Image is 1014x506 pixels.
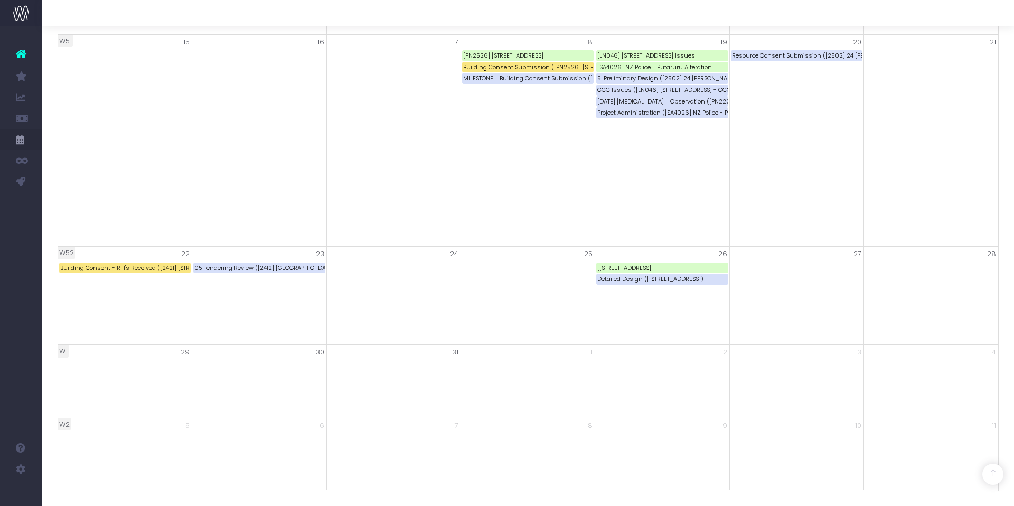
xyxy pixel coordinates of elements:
a: 21 [988,35,998,50]
div: 05 Tendering Review ([2412] [GEOGRAPHIC_DATA]) [194,263,324,273]
a: 5 [183,418,192,433]
a: 10 [853,418,863,433]
div: 5. Preliminary Design ([2502] 24 [PERSON_NAME]) [597,73,727,83]
a: 23 [314,247,326,261]
a: 20 [851,35,863,50]
a: 27 [851,247,863,261]
a: 25 [582,247,595,261]
div: [PN2526] [STREET_ADDRESS] [463,51,544,61]
div: Building Consent Submission ([PN2526] [STREET_ADDRESS]) [463,62,593,72]
a: 16 [315,35,326,50]
a: 9 [720,418,729,433]
a: 29 [179,345,192,360]
a: 3 [855,345,863,360]
a: 1 [588,345,595,360]
a: 17 [450,35,461,50]
a: 2 [721,345,729,360]
a: W1 [58,345,69,358]
a: 18 [584,35,595,50]
a: 11 [990,418,998,433]
a: 19 [718,35,729,50]
a: W52 [58,247,75,259]
a: 15 [181,35,192,50]
div: [[STREET_ADDRESS] [597,263,652,273]
div: [DATE] [MEDICAL_DATA] - Observation ([PN2205a] Lagoon Way - Observation - [MEDICAL_DATA]) [597,97,727,107]
div: Building Consent - RFI's Received ([2421] [STREET_ADDRESS]) [60,263,191,273]
img: images/default_profile_image.png [13,485,29,501]
a: 7 [453,418,461,433]
a: 30 [314,345,326,360]
a: 26 [716,247,729,261]
a: 8 [586,418,595,433]
div: Resource Consent Submission ([2502] 24 [PERSON_NAME]) [731,51,862,61]
a: W51 [58,35,73,48]
a: 28 [985,247,998,261]
a: W2 [58,418,71,431]
a: 31 [450,345,461,360]
a: 24 [448,247,461,261]
div: [LN046] [STREET_ADDRESS] Issues [597,51,696,61]
div: MILESTONE - Building Consent Submission ([PN2526] [STREET_ADDRESS]) [463,73,593,83]
div: CCC Issues ([LN046] [STREET_ADDRESS] - CCC Issues) [597,85,727,95]
a: 6 [317,418,326,433]
a: 22 [179,247,192,261]
div: Detailed Design ([[STREET_ADDRESS]) [597,274,704,284]
a: 4 [990,345,998,360]
div: [SA4026] NZ Police - Putaruru Alteration [597,62,712,72]
div: Project Administration ([SA4026] NZ Police - Putaruru Alteration) [597,108,727,118]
